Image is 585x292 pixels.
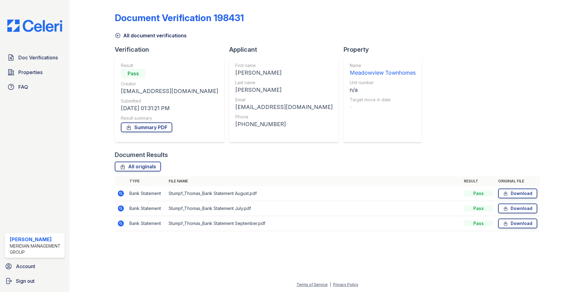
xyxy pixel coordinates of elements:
[235,69,333,77] div: [PERSON_NAME]
[127,176,166,186] th: Type
[350,62,416,77] a: Name Meadowview Townhomes
[127,186,166,201] td: Bank Statement
[115,151,168,159] div: Document Results
[121,115,218,121] div: Result summary
[350,97,416,103] div: Target move in date
[121,62,218,69] div: Result
[330,282,331,287] div: |
[229,45,344,54] div: Applicant
[115,12,244,23] div: Document Verification 198431
[461,176,496,186] th: Result
[498,219,537,228] a: Download
[5,81,65,93] a: FAQ
[115,32,187,39] a: All document verifications
[2,260,67,272] a: Account
[18,83,28,91] span: FAQ
[2,20,67,32] img: CE_Logo_Blue-a8612792a0a2168367f1c8372b55b34899dd931a85d93a1a3d3e32e68fde9ad4.png
[5,51,65,64] a: Doc Verifications
[235,114,333,120] div: Phone
[115,162,161,171] a: All originals
[121,69,145,78] div: Pass
[496,176,540,186] th: Original file
[2,275,67,287] a: Sign out
[121,98,218,104] div: Submitted
[235,86,333,94] div: [PERSON_NAME]
[18,54,58,61] span: Doc Verifications
[127,201,166,216] td: Bank Statement
[235,103,333,111] div: [EMAIL_ADDRESS][DOMAIN_NAME]
[166,216,461,231] td: Stumpf_Thomas_Bank Statement September.pdf
[16,263,35,270] span: Account
[10,243,62,255] div: Meridian Management Group
[350,80,416,86] div: Unit number
[121,81,218,87] div: Creator
[121,87,218,95] div: [EMAIL_ADDRESS][DOMAIN_NAME]
[121,122,172,132] a: Summary PDF
[464,220,493,226] div: Pass
[235,62,333,69] div: First name
[166,186,461,201] td: Stumpf_Thomas_Bank Statement August.pdf
[166,201,461,216] td: Stumpf_Thomas_Bank Statement July.pdf
[235,97,333,103] div: Email
[296,282,328,287] a: Terms of Service
[498,189,537,198] a: Download
[10,236,62,243] div: [PERSON_NAME]
[16,277,35,285] span: Sign out
[464,190,493,197] div: Pass
[235,80,333,86] div: Last name
[350,103,416,111] div: -
[498,204,537,213] a: Download
[350,62,416,69] div: Name
[5,66,65,78] a: Properties
[235,120,333,129] div: [PHONE_NUMBER]
[115,45,229,54] div: Verification
[127,216,166,231] td: Bank Statement
[18,69,43,76] span: Properties
[166,176,461,186] th: File name
[121,104,218,113] div: [DATE] 01:31:21 PM
[350,69,416,77] div: Meadowview Townhomes
[333,282,358,287] a: Privacy Policy
[344,45,427,54] div: Property
[350,86,416,94] div: n/a
[464,205,493,212] div: Pass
